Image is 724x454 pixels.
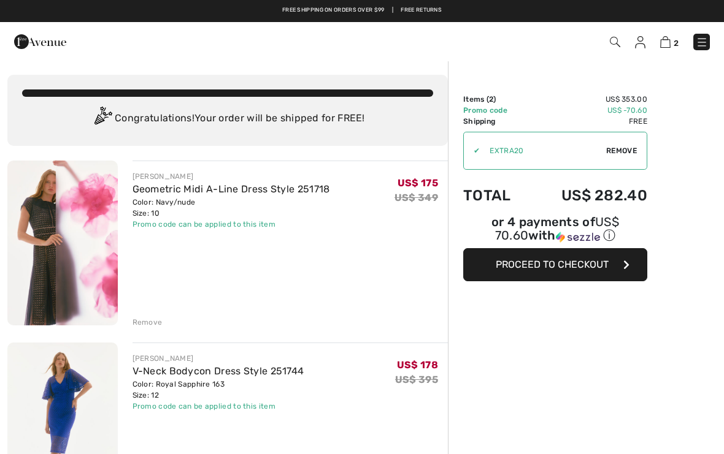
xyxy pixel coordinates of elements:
div: [PERSON_NAME] [133,171,330,182]
span: US$ 175 [398,177,438,189]
div: [PERSON_NAME] [133,353,304,364]
s: US$ 395 [395,374,438,385]
td: US$ 282.40 [529,175,647,216]
td: Total [463,175,529,216]
a: 1ère Avenue [14,35,66,47]
input: Promo code [480,132,606,169]
span: 2 [489,95,493,104]
td: Items ( ) [463,94,529,105]
td: Free [529,116,647,127]
span: Remove [606,145,637,156]
img: Geometric Midi A-Line Dress Style 251718 [7,161,118,325]
img: My Info [635,36,645,48]
a: Free shipping on orders over $99 [282,6,385,15]
span: US$ 178 [397,359,438,371]
span: | [392,6,393,15]
div: or 4 payments of with [463,216,647,244]
img: Shopping Bag [660,36,671,48]
td: US$ -70.60 [529,105,647,116]
a: Free Returns [401,6,442,15]
img: Congratulation2.svg [90,107,115,131]
div: or 4 payments ofUS$ 70.60withSezzle Click to learn more about Sezzle [463,216,647,248]
div: Promo code can be applied to this item [133,401,304,412]
div: Congratulations! Your order will be shipped for FREE! [22,107,433,131]
span: Proceed to Checkout [496,259,609,270]
div: Color: Navy/nude Size: 10 [133,197,330,219]
span: 2 [674,39,679,48]
a: V-Neck Bodycon Dress Style 251744 [133,365,304,377]
td: Promo code [463,105,529,116]
div: Color: Royal Sapphire 163 Size: 12 [133,379,304,401]
td: Shipping [463,116,529,127]
img: Menu [696,36,708,48]
button: Proceed to Checkout [463,248,647,281]
img: 1ère Avenue [14,29,66,54]
span: US$ 70.60 [495,214,619,243]
div: Remove [133,317,163,328]
a: Geometric Midi A-Line Dress Style 251718 [133,183,330,195]
img: Sezzle [556,232,600,243]
div: ✔ [464,145,480,156]
td: US$ 353.00 [529,94,647,105]
a: 2 [660,34,679,49]
img: Search [610,37,620,47]
div: Promo code can be applied to this item [133,219,330,230]
s: US$ 349 [395,192,438,203]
